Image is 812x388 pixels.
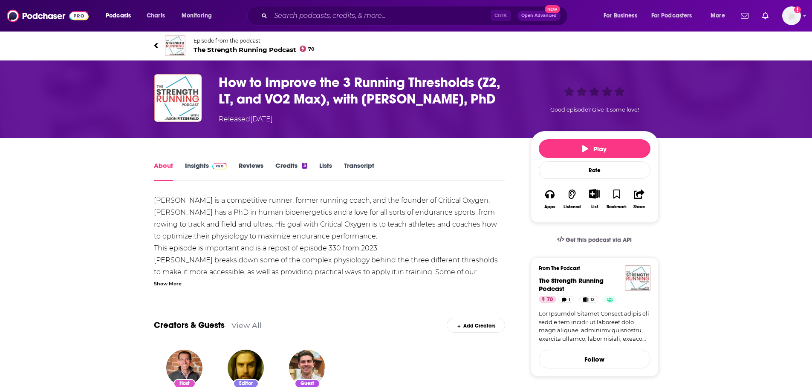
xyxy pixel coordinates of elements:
button: open menu [598,9,648,23]
div: Listened [563,204,581,210]
a: Lor Ipsumdol Sitamet Consect adipis eli sedd e tem incidi: ut laboreet dolo magn aliquae, adminim... [539,310,650,343]
button: Bookmark [606,184,628,215]
div: Guest [295,379,320,388]
button: Play [539,139,650,158]
span: 1 [569,296,570,304]
div: Share [633,204,645,210]
a: Creators & Guests [154,320,225,331]
button: open menu [176,9,223,23]
img: The Strength Running Podcast [625,265,650,291]
a: Show notifications dropdown [737,9,752,23]
a: Credits3 [275,161,307,181]
span: Get this podcast via API [566,236,632,244]
a: Show notifications dropdown [759,9,772,23]
div: List [591,204,598,210]
a: View All [231,321,262,330]
a: Get this podcast via API [550,230,639,250]
span: The Strength Running Podcast [194,46,315,54]
div: Released [DATE] [219,114,273,124]
img: Dr. Phil Batterson [289,350,325,386]
div: Editor [233,379,259,388]
a: InsightsPodchaser Pro [185,161,227,181]
button: Apps [539,184,561,215]
img: User Profile [782,6,801,25]
button: open menu [705,9,736,23]
a: 1 [558,296,574,303]
div: Show More ButtonList [583,184,605,215]
span: Good episode? Give it some love! [550,106,639,113]
img: David Margittai [228,350,264,386]
span: New [545,5,560,13]
button: open menu [100,9,142,23]
span: 70 [547,296,553,304]
div: Apps [544,204,555,210]
span: More [711,10,725,22]
h3: From The Podcast [539,265,644,271]
img: How to Improve the 3 Running Thresholds (Z2, LT, and VO2 Max), with Phil Batterson, PhD [154,74,202,122]
button: Open AdvancedNew [517,11,561,21]
img: Podchaser - Follow, Share and Rate Podcasts [7,8,89,24]
button: Show profile menu [782,6,801,25]
h1: How to Improve the 3 Running Thresholds (Z2, LT, and VO2 Max), with Phil Batterson, PhD [219,74,517,107]
a: 70 [539,296,556,303]
a: Reviews [239,161,263,181]
span: Logged in as megcassidy [782,6,801,25]
button: Listened [561,184,583,215]
button: Follow [539,350,650,368]
span: Charts [147,10,165,22]
img: The Strength Running Podcast [165,35,185,56]
a: The Strength Running Podcast [539,276,604,293]
div: Rate [539,161,650,179]
img: Jason Fitzgerald [166,350,202,386]
span: Open Advanced [521,14,557,18]
button: Share [628,184,650,215]
div: Bookmark [607,204,627,210]
div: Search podcasts, credits, & more... [255,6,576,26]
svg: Add a profile image [794,6,801,13]
a: The Strength Running PodcastEpisode from the podcastThe Strength Running Podcast70 [154,35,659,56]
button: Show More Button [586,189,603,198]
a: 12 [579,296,598,303]
a: Charts [141,9,170,23]
span: For Podcasters [651,10,692,22]
input: Search podcasts, credits, & more... [271,9,491,23]
a: Lists [319,161,332,181]
span: Play [582,145,607,153]
a: About [154,161,173,181]
div: 3 [302,163,307,169]
div: Add Creators [447,318,505,333]
img: Podchaser Pro [212,163,227,170]
div: Host [173,379,196,388]
span: 12 [590,296,595,304]
a: Transcript [344,161,374,181]
span: For Business [604,10,637,22]
span: Episode from the podcast [194,37,315,44]
span: Podcasts [106,10,131,22]
span: Ctrl K [491,10,511,21]
button: open menu [646,9,705,23]
span: 70 [308,47,315,51]
span: Monitoring [182,10,212,22]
